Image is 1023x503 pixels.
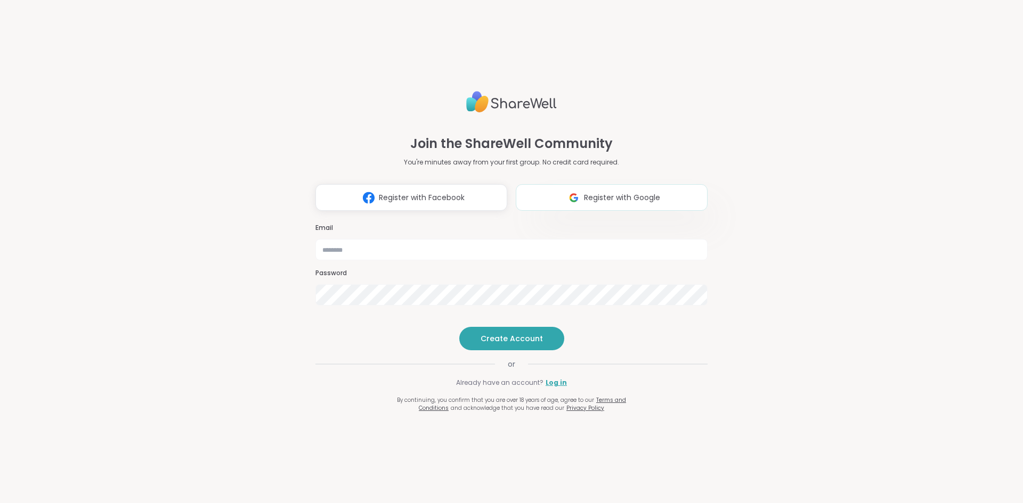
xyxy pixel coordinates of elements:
span: By continuing, you confirm that you are over 18 years of age, agree to our [397,396,594,404]
button: Create Account [459,327,564,350]
button: Register with Google [516,184,708,211]
span: Register with Facebook [379,192,465,203]
span: Register with Google [584,192,660,203]
img: ShareWell Logomark [564,188,584,208]
img: ShareWell Logomark [359,188,379,208]
span: and acknowledge that you have read our [451,404,564,412]
span: Create Account [481,333,543,344]
button: Register with Facebook [315,184,507,211]
span: or [495,359,528,369]
img: ShareWell Logo [466,87,557,117]
a: Log in [546,378,567,387]
h3: Password [315,269,708,278]
a: Privacy Policy [566,404,604,412]
h3: Email [315,224,708,233]
a: Terms and Conditions [419,396,626,412]
p: You're minutes away from your first group. No credit card required. [404,158,619,167]
span: Already have an account? [456,378,543,387]
h1: Join the ShareWell Community [410,134,613,153]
